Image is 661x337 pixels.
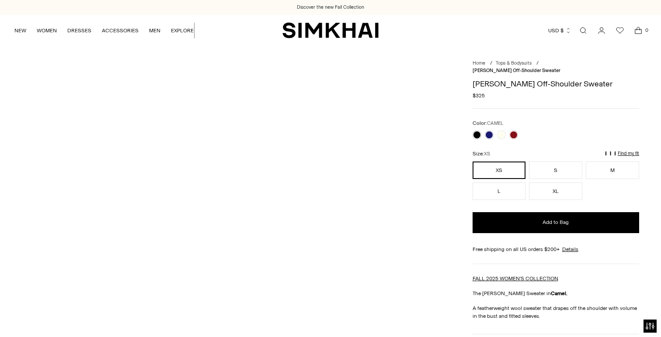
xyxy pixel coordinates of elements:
[630,22,647,39] a: Open cart modal
[548,21,571,40] button: USD $
[473,245,639,253] div: Free shipping on all US orders $200+
[643,26,651,34] span: 0
[37,21,57,40] a: WOMEN
[487,120,503,126] span: CAMEL
[149,21,160,40] a: MEN
[574,22,592,39] a: Open search modal
[14,21,26,40] a: NEW
[473,305,637,319] span: A featherweight wool sweater that drapes off the shoulder with volume in the bust and fitted slee...
[473,80,639,88] h1: [PERSON_NAME] Off-Shoulder Sweater
[473,182,526,200] button: L
[297,4,364,11] a: Discover the new Fall Collection
[473,289,639,297] p: The [PERSON_NAME] Sweater in
[536,60,539,67] div: /
[473,162,526,179] button: XS
[473,60,639,74] nav: breadcrumbs
[473,92,485,100] span: $325
[484,151,490,157] span: XS
[586,162,639,179] button: M
[551,290,567,296] strong: Camel.
[473,68,560,73] span: [PERSON_NAME] Off-Shoulder Sweater
[473,60,485,66] a: Home
[473,119,503,127] label: Color:
[67,21,91,40] a: DRESSES
[543,219,569,226] span: Add to Bag
[529,182,582,200] button: XL
[473,150,490,158] label: Size:
[611,22,629,39] a: Wishlist
[473,275,558,282] a: FALL 2025 WOMEN'S COLLECTION
[102,21,139,40] a: ACCESSORIES
[593,22,610,39] a: Go to the account page
[171,21,194,40] a: EXPLORE
[473,212,639,233] button: Add to Bag
[282,22,379,39] a: SIMKHAI
[562,245,578,253] a: Details
[490,60,492,67] div: /
[496,60,532,66] a: Tops & Bodysuits
[529,162,582,179] button: S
